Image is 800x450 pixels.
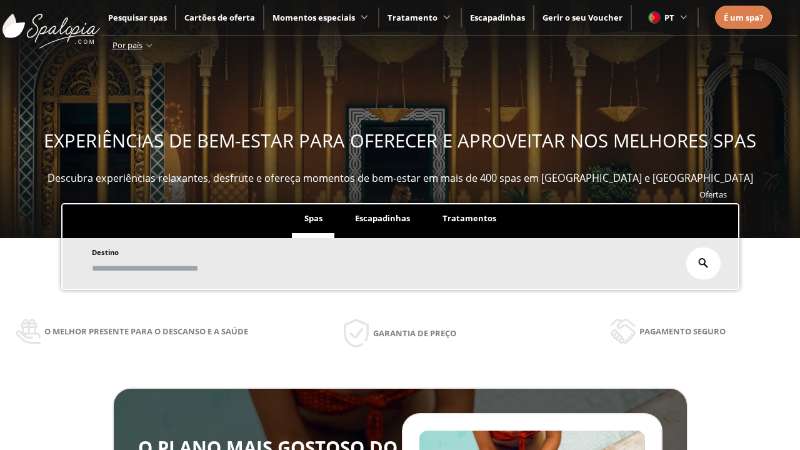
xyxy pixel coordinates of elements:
span: Spas [304,212,322,224]
span: Tratamentos [442,212,496,224]
span: Destino [92,247,119,257]
span: EXPERIÊNCIAS DE BEM-ESTAR PARA OFERECER E APROVEITAR NOS MELHORES SPAS [44,128,756,153]
a: É um spa? [724,11,763,24]
span: Escapadinhas [355,212,410,224]
span: É um spa? [724,12,763,23]
a: Cartões de oferta [184,12,255,23]
a: Pesquisar spas [108,12,167,23]
a: Ofertas [699,189,727,200]
span: Garantia de preço [373,326,456,340]
span: O melhor presente para o descanso e a saúde [44,324,248,338]
a: Escapadinhas [470,12,525,23]
span: Por país [112,39,142,51]
img: ImgLogoSpalopia.BvClDcEz.svg [2,1,100,49]
a: Gerir o seu Voucher [542,12,622,23]
span: Pagamento seguro [639,324,726,338]
span: Descubra experiências relaxantes, desfrute e ofereça momentos de bem-estar em mais de 400 spas em... [47,171,753,185]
